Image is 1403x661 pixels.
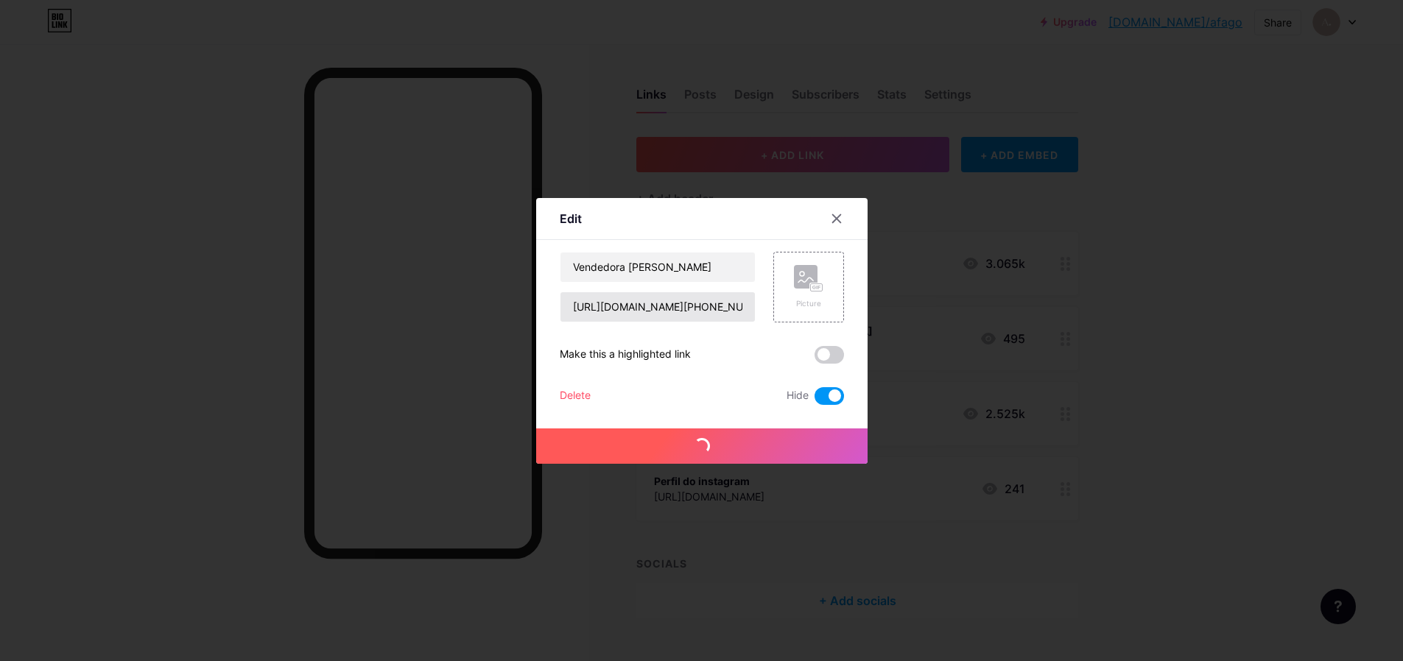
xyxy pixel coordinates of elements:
[560,210,582,227] div: Edit
[560,387,591,405] div: Delete
[794,298,823,309] div: Picture
[560,292,755,322] input: URL
[560,252,755,282] input: Title
[787,387,809,405] span: Hide
[560,346,691,364] div: Make this a highlighted link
